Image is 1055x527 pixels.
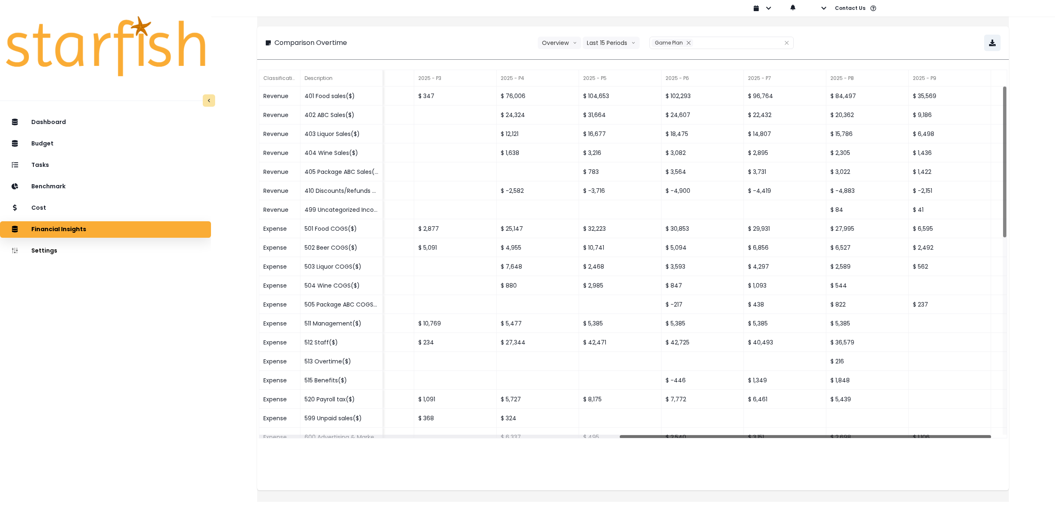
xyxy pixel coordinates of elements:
div: $ 7,648 [497,257,579,276]
div: $ 2,698 [826,428,909,447]
div: $ 76,006 [497,87,579,105]
div: $ 42,725 [661,333,744,352]
div: $ -3,716 [579,181,661,200]
p: Comparison Overtime [274,38,347,48]
div: $ 3,216 [579,143,661,162]
div: $ 1,106 [909,428,991,447]
div: $ 1,091 [414,390,497,409]
div: $ 40,493 [744,333,826,352]
div: Expense [259,219,300,238]
div: $ 544 [826,276,909,295]
div: $ 783 [579,162,661,181]
svg: arrow down line [573,39,577,47]
div: $ 216 [826,352,909,371]
div: Game Plan [652,39,693,47]
div: $ 104,653 [579,87,661,105]
div: $ 29,931 [744,219,826,238]
div: $ 822 [826,295,909,314]
div: $ 30,853 [661,219,744,238]
div: 410 Discounts/Refunds Given($) [300,181,383,200]
svg: close [686,40,691,45]
div: $ 20,362 [826,105,909,124]
div: $ 2,540 [661,428,744,447]
div: $ 4,297 [744,257,826,276]
div: $ 2,468 [579,257,661,276]
div: Revenue [259,105,300,124]
div: $ 41 [909,200,991,219]
div: 403 Liquor Sales($) [300,124,383,143]
div: Expense [259,333,300,352]
p: Tasks [31,162,49,169]
button: Last 15 Periodsarrow down line [583,37,640,49]
div: $ 27,995 [826,219,909,238]
div: 505 Package ABC COGS($) [300,295,383,314]
div: $ 22,432 [744,105,826,124]
div: $ 1,093 [744,276,826,295]
div: 402 ABC Sales($) [300,105,383,124]
div: $ 2,895 [744,143,826,162]
div: $ 8,175 [579,390,661,409]
p: Dashboard [31,119,66,126]
div: $ 16,677 [579,124,661,143]
div: $ 15,786 [826,124,909,143]
div: $ 5,439 [826,390,909,409]
p: Cost [31,204,46,211]
div: Expense [259,295,300,314]
div: $ 5,385 [826,314,909,333]
div: $ -4,900 [661,181,744,200]
div: $ 5,385 [744,314,826,333]
button: Remove [684,39,693,47]
div: $ 1,436 [909,143,991,162]
div: 600 Advertising & Marketing($) [300,428,383,447]
div: $ -446 [661,371,744,390]
div: $ 6,527 [826,238,909,257]
button: Overviewarrow down line [538,37,581,49]
div: 2025 - P7 [744,70,826,87]
p: Benchmark [31,183,66,190]
div: $ 3,151 [744,428,826,447]
div: $ 3,022 [826,162,909,181]
div: $ 234 [414,333,497,352]
div: 511 Management($) [300,314,383,333]
div: $ 35,569 [909,87,991,105]
div: $ 6,595 [909,219,991,238]
div: $ 324 [497,409,579,428]
div: 2025 - P6 [661,70,744,87]
div: 504 Wine COGS($) [300,276,383,295]
div: $ 9,186 [909,105,991,124]
div: $ 12,121 [497,124,579,143]
div: 405 Package ABC Sales($) [300,162,383,181]
div: $ 32,223 [579,219,661,238]
div: 2025 - P8 [826,70,909,87]
div: $ 24,324 [497,105,579,124]
div: $ 2,589 [826,257,909,276]
div: $ -4,419 [744,181,826,200]
div: $ 2,877 [414,219,497,238]
div: $ 102,293 [661,87,744,105]
div: Expense [259,314,300,333]
div: 513 Overtime($) [300,352,383,371]
div: Revenue [259,124,300,143]
div: $ 5,385 [579,314,661,333]
button: Clear [784,39,789,47]
div: $ 5,477 [497,314,579,333]
div: Expense [259,257,300,276]
div: 2025 - P5 [579,70,661,87]
div: $ 27,344 [497,333,579,352]
div: Revenue [259,87,300,105]
div: $ 847 [661,276,744,295]
div: 515 Benefits($) [300,371,383,390]
div: $ 14,807 [744,124,826,143]
div: $ 6,461 [744,390,826,409]
div: $ 42,471 [579,333,661,352]
div: $ 10,741 [579,238,661,257]
div: $ 562 [909,257,991,276]
div: $ 18,475 [661,124,744,143]
div: 499 Uncategorized Income($) [300,200,383,219]
div: $ 1,848 [826,371,909,390]
div: 2025 - P4 [497,70,579,87]
span: Game Plan [655,39,683,46]
div: $ 1,638 [497,143,579,162]
div: $ 3,082 [661,143,744,162]
div: Classification [259,70,300,87]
